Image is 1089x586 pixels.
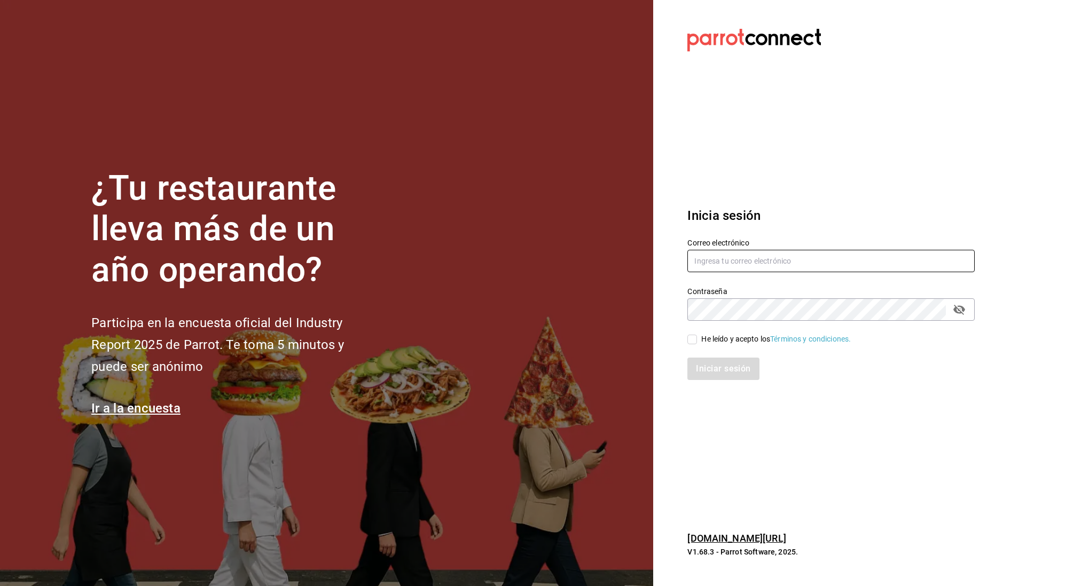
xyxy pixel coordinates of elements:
[687,239,975,246] label: Correo electrónico
[687,206,975,225] h3: Inicia sesión
[701,334,851,345] div: He leído y acepto los
[687,547,975,557] p: V1.68.3 - Parrot Software, 2025.
[91,168,380,291] h1: ¿Tu restaurante lleva más de un año operando?
[687,533,786,544] a: [DOMAIN_NAME][URL]
[687,250,975,272] input: Ingresa tu correo electrónico
[687,287,975,295] label: Contraseña
[950,300,968,319] button: passwordField
[770,335,851,343] a: Términos y condiciones.
[91,401,181,416] a: Ir a la encuesta
[91,312,380,377] h2: Participa en la encuesta oficial del Industry Report 2025 de Parrot. Te toma 5 minutos y puede se...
